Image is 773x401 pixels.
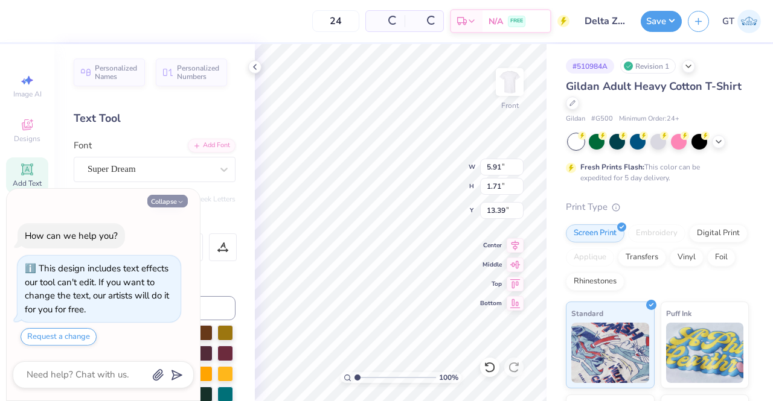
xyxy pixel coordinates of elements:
img: Front [498,70,522,94]
strong: Fresh Prints Flash: [580,162,644,172]
div: # 510984A [566,58,614,74]
span: Top [480,280,502,288]
img: Gayathree Thangaraj [737,10,761,33]
div: Rhinestones [566,273,624,291]
label: Font [74,139,92,153]
span: Middle [480,260,502,269]
span: Personalized Numbers [177,64,220,81]
span: FREE [510,17,523,25]
span: Add Text [13,178,42,188]
div: Front [501,100,519,111]
button: Save [641,11,682,32]
span: # G500 [591,114,613,124]
input: Untitled Design [576,9,635,33]
div: Screen Print [566,224,624,242]
div: Revision 1 [620,58,676,74]
div: Transfers [618,248,666,267]
button: Collapse [147,195,188,207]
span: GT [722,14,734,28]
div: Embroidery [628,224,685,242]
div: Vinyl [670,248,704,267]
span: Bottom [480,299,502,308]
img: Puff Ink [666,323,744,383]
span: Gildan [566,114,585,124]
span: Personalized Names [95,64,138,81]
button: Request a change [21,328,97,346]
span: Designs [14,134,40,144]
span: Center [480,241,502,250]
div: This color can be expedited for 5 day delivery. [580,162,729,183]
input: – – [312,10,359,32]
div: Foil [707,248,736,267]
div: How can we help you? [25,230,118,242]
span: Minimum Order: 24 + [619,114,679,124]
div: This design includes text effects our tool can't edit. If you want to change the text, our artist... [25,262,169,315]
a: GT [722,10,761,33]
span: N/A [489,15,503,28]
span: 100 % [439,372,458,383]
div: Digital Print [689,224,748,242]
div: Print Type [566,200,749,214]
div: Add Font [188,139,236,153]
span: Standard [571,307,603,320]
span: Image AI [13,89,42,99]
div: Text Tool [74,110,236,127]
span: Gildan Adult Heavy Cotton T-Shirt [566,79,742,93]
img: Standard [571,323,649,383]
div: Applique [566,248,614,267]
span: Puff Ink [666,307,691,320]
